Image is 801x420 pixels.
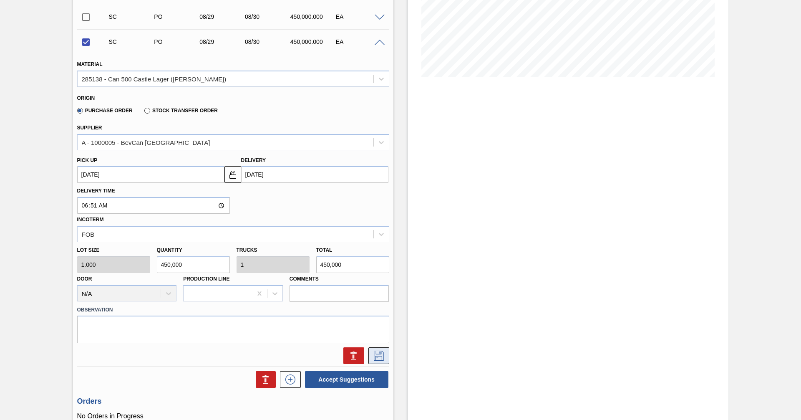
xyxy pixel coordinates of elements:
div: 285138 - Can 500 Castle Lager ([PERSON_NAME]) [82,75,227,82]
div: EA [334,13,384,20]
div: Save Suggestion [364,347,389,364]
div: Suggestion Created [107,38,157,45]
label: Production Line [183,276,229,282]
div: FOB [82,230,95,238]
label: Delivery [241,157,266,163]
div: EA [334,38,384,45]
label: Pick up [77,157,98,163]
div: New suggestion [276,371,301,388]
label: Comments [290,273,389,285]
div: 08/30/2025 [243,13,293,20]
label: Stock Transfer Order [144,108,218,114]
label: Delivery Time [77,185,230,197]
label: Material [77,61,103,67]
label: Lot size [77,244,150,256]
input: mm/dd/yyyy [77,166,224,183]
label: Supplier [77,125,102,131]
label: Total [316,247,332,253]
div: A - 1000005 - BevCan [GEOGRAPHIC_DATA] [82,139,210,146]
label: Trucks [237,247,257,253]
label: Observation [77,304,389,316]
label: Quantity [157,247,182,253]
div: Accept Suggestions [301,370,389,389]
div: 450,000.000 [288,13,339,20]
div: 08/29/2025 [197,38,248,45]
img: locked [228,170,238,180]
div: Delete Suggestions [252,371,276,388]
label: Origin [77,95,95,101]
input: mm/dd/yyyy [241,166,388,183]
label: Purchase Order [77,108,133,114]
button: Accept Suggestions [305,371,388,388]
div: Delete Suggestion [339,347,364,364]
div: Purchase order [152,38,202,45]
h3: Orders [77,397,389,406]
div: Suggestion Created [107,13,157,20]
div: 08/29/2025 [197,13,248,20]
button: locked [224,166,241,183]
label: Incoterm [77,217,104,223]
div: Purchase order [152,13,202,20]
div: 450,000.000 [288,38,339,45]
div: 08/30/2025 [243,38,293,45]
label: Door [77,276,92,282]
p: No Orders in Progress [77,412,389,420]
